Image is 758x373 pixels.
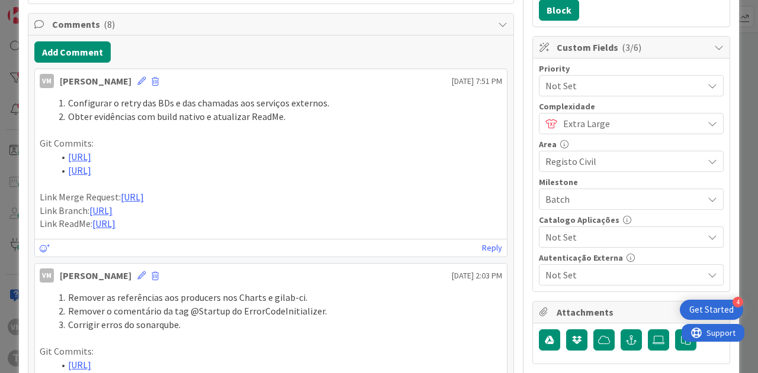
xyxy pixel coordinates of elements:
[539,140,724,148] div: Area
[545,229,697,245] span: Not Set
[60,268,131,283] div: [PERSON_NAME]
[545,267,697,283] span: Not Set
[689,304,734,316] div: Get Started
[89,205,113,216] a: [URL]
[40,137,502,150] p: Git Commits:
[539,254,724,262] div: Autenticação Externa
[40,217,502,231] p: Link ReadMe:
[545,153,697,170] span: Registo Civil
[54,291,502,304] li: Remover as referências aos producers nos Charts e gilab-ci.
[68,359,91,371] a: [URL]
[733,297,743,307] div: 4
[539,178,724,186] div: Milestone
[54,318,502,332] li: Corrigir erros do sonarqube.
[557,40,708,54] span: Custom Fields
[68,151,91,163] a: [URL]
[104,18,115,30] span: ( 8 )
[452,75,502,87] span: [DATE] 7:51 PM
[92,218,115,229] a: [URL]
[40,345,502,358] p: Git Commits:
[60,74,131,88] div: [PERSON_NAME]
[539,216,724,224] div: Catalogo Aplicações
[54,96,502,110] li: Configurar o retry das BDs e das chamadas aos serviços externos.
[539,102,724,111] div: Complexidade
[34,41,111,63] button: Add Comment
[452,270,502,282] span: [DATE] 2:03 PM
[557,305,708,319] span: Attachments
[40,190,502,204] p: Link Merge Request:
[40,268,54,283] div: VM
[563,115,697,132] span: Extra Large
[545,77,697,94] span: Not Set
[680,300,743,320] div: Open Get Started checklist, remaining modules: 4
[539,64,724,73] div: Priority
[482,241,502,255] a: Reply
[25,2,54,16] span: Support
[545,191,697,207] span: Batch
[121,191,144,203] a: [URL]
[40,74,54,88] div: VM
[68,164,91,176] a: [URL]
[52,17,492,31] span: Comments
[40,204,502,218] p: Link Branch:
[54,110,502,124] li: Obter evidências com build nativo e atualizar ReadMe.
[622,41,641,53] span: ( 3/6 )
[54,304,502,318] li: Remover o comentário da tag @Startup do ErrorCodeInitializer.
